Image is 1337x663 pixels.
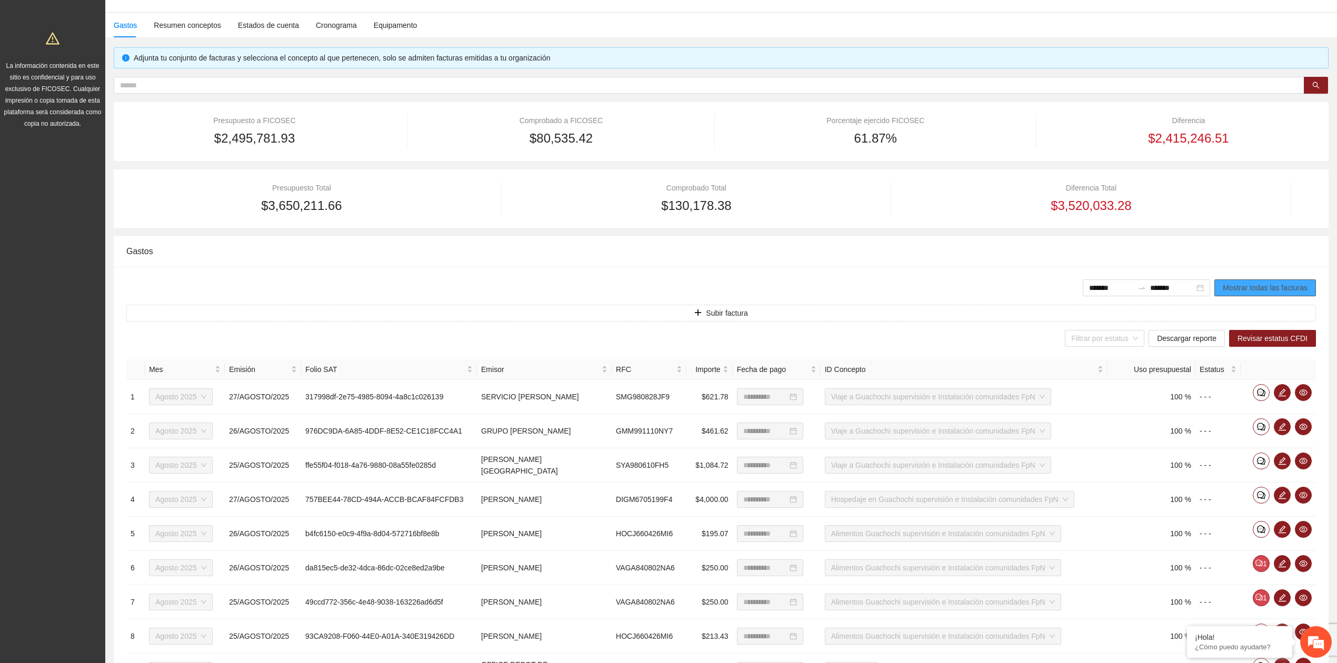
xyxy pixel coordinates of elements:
[154,19,221,31] div: Resumen conceptos
[1274,491,1290,499] span: edit
[1255,594,1263,602] span: comment
[149,364,213,375] span: Mes
[1304,77,1328,94] button: search
[477,380,612,414] td: SERVICIO [PERSON_NAME]
[1295,628,1311,636] span: eye
[477,551,612,585] td: [PERSON_NAME]
[155,491,206,507] span: Agosto 2025
[1295,453,1312,469] button: eye
[1312,82,1320,90] span: search
[229,364,289,375] span: Emisión
[831,457,1045,473] span: Viaje a Guachochi supervisión e Instalación comunidades FpN
[1195,619,1241,654] td: - - -
[477,517,612,551] td: [PERSON_NAME]
[1107,517,1195,551] td: 100 %
[301,585,477,619] td: 49ccd772-356c-4e48-9038-163226ad6d5f
[1195,643,1284,651] p: ¿Cómo puedo ayudarte?
[1195,585,1241,619] td: - - -
[612,414,686,448] td: GMM991110NY7
[1274,487,1291,504] button: edit
[477,359,612,380] th: Emisor
[4,62,102,127] span: La información contenida en este sitio es confidencial y para uso exclusivo de FICOSEC. Cualquier...
[1295,559,1311,568] span: eye
[1149,330,1225,347] button: Descargar reporte
[301,517,477,551] td: b4fc6150-e0c9-4f9a-8d04-572716bf8e8b
[1107,448,1195,483] td: 100 %
[1253,418,1270,435] button: comment
[1061,115,1316,126] div: Diferencia
[134,52,1320,64] div: Adjunta tu conjunto de facturas y selecciona el concepto al que pertenecen, solo se admiten factu...
[155,594,206,610] span: Agosto 2025
[1195,517,1241,551] td: - - -
[691,364,720,375] span: Importe
[155,389,206,405] span: Agosto 2025
[61,140,145,247] span: Estamos en línea.
[55,54,177,67] div: Chatee con nosotros ahora
[155,628,206,644] span: Agosto 2025
[1253,457,1269,465] span: comment
[612,585,686,619] td: VAGA840802NA6
[1295,457,1311,465] span: eye
[1107,551,1195,585] td: 100 %
[126,585,145,619] td: 7
[214,128,295,148] span: $2,495,781.93
[686,414,732,448] td: $461.62
[1107,359,1195,380] th: Uso presupuestal
[1274,418,1291,435] button: edit
[686,380,732,414] td: $621.78
[173,5,198,31] div: Minimizar ventana de chat en vivo
[1195,359,1241,380] th: Estatus
[831,526,1055,541] span: Alimentos Guachochi supervisión e Instalación comunidades FpN
[5,287,201,324] textarea: Escriba su mensaje y pulse “Intro”
[1274,457,1290,465] span: edit
[1107,414,1195,448] td: 100 %
[114,19,137,31] div: Gastos
[1295,594,1311,602] span: eye
[225,414,301,448] td: 26/AGOSTO/2025
[1295,521,1312,538] button: eye
[1295,388,1311,397] span: eye
[686,619,732,654] td: $213.43
[612,483,686,517] td: DIGM6705199F4
[301,359,477,380] th: Folio SAT
[686,517,732,551] td: $195.07
[477,619,612,654] td: [PERSON_NAME]
[1253,388,1269,397] span: comment
[301,448,477,483] td: ffe55f04-f018-4a76-9880-08a55fe0285d
[1223,282,1308,294] span: Mostrar todas las facturas
[661,196,731,216] span: $130,178.38
[225,483,301,517] td: 27/AGOSTO/2025
[612,380,686,414] td: SMG980828JF9
[301,551,477,585] td: da815ec5-de32-4dca-86dc-02ce8ed2a9be
[831,491,1068,507] span: Hospedaje en Guachochi supervisión e Instalación comunidades FpN
[1295,491,1311,499] span: eye
[1195,414,1241,448] td: - - -
[612,551,686,585] td: VAGA840802NA6
[1295,525,1311,534] span: eye
[1295,555,1312,572] button: eye
[1229,330,1316,347] button: Revisar estatus CFDI
[477,585,612,619] td: [PERSON_NAME]
[737,364,809,375] span: Fecha de pago
[1107,380,1195,414] td: 100 %
[1195,380,1241,414] td: - - -
[821,359,1107,380] th: ID Concepto
[126,305,1316,322] button: plusSubir factura
[831,594,1055,610] span: Alimentos Guachochi supervisión e Instalación comunidades FpN
[225,551,301,585] td: 26/AGOSTO/2025
[1253,487,1270,504] button: comment
[612,619,686,654] td: HOCJ660426MI6
[1295,624,1312,640] button: eye
[1253,521,1270,538] button: comment
[831,423,1045,439] span: Viaje a Guachochi supervisión e Instalación comunidades FpN
[854,128,897,148] span: 61.87%
[261,196,342,216] span: $3,650,211.66
[1274,559,1290,568] span: edit
[616,364,674,375] span: RFC
[155,423,206,439] span: Agosto 2025
[46,32,59,45] span: warning
[301,619,477,654] td: 93CA9208-F060-44E0-A01A-340E319426DD
[1295,589,1312,606] button: eye
[225,359,301,380] th: Emisión
[477,414,612,448] td: GRUPO [PERSON_NAME]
